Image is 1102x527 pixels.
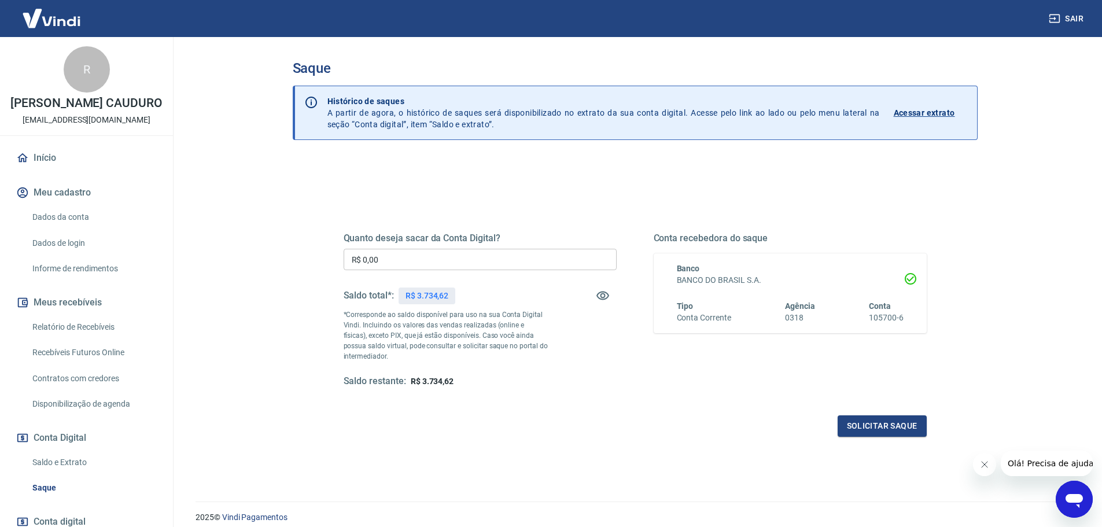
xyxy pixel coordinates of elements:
h5: Saldo restante: [344,375,406,388]
h6: Conta Corrente [677,312,731,324]
a: Informe de rendimentos [28,257,159,281]
iframe: Botão para abrir a janela de mensagens [1056,481,1093,518]
a: Dados da conta [28,205,159,229]
span: Conta [869,301,891,311]
button: Conta Digital [14,425,159,451]
button: Meus recebíveis [14,290,159,315]
p: *Corresponde ao saldo disponível para uso na sua Conta Digital Vindi. Incluindo os valores das ve... [344,309,548,362]
a: Acessar extrato [894,95,968,130]
a: Vindi Pagamentos [222,513,288,522]
h6: BANCO DO BRASIL S.A. [677,274,904,286]
button: Meu cadastro [14,180,159,205]
span: R$ 3.734,62 [411,377,454,386]
a: Relatório de Recebíveis [28,315,159,339]
span: Agência [785,301,815,311]
h5: Conta recebedora do saque [654,233,927,244]
a: Início [14,145,159,171]
img: Vindi [14,1,89,36]
span: Olá! Precisa de ajuda? [7,8,97,17]
a: Saque [28,476,159,500]
p: [EMAIL_ADDRESS][DOMAIN_NAME] [23,114,150,126]
span: Tipo [677,301,694,311]
h5: Saldo total*: [344,290,394,301]
button: Solicitar saque [838,415,927,437]
h3: Saque [293,60,978,76]
h5: Quanto deseja sacar da Conta Digital? [344,233,617,244]
p: [PERSON_NAME] CAUDURO [10,97,163,109]
span: Banco [677,264,700,273]
p: R$ 3.734,62 [406,290,448,302]
a: Dados de login [28,231,159,255]
a: Disponibilização de agenda [28,392,159,416]
p: 2025 © [196,511,1074,524]
a: Saldo e Extrato [28,451,159,474]
a: Recebíveis Futuros Online [28,341,159,364]
iframe: Mensagem da empresa [1001,451,1093,476]
p: Histórico de saques [327,95,880,107]
h6: 105700-6 [869,312,904,324]
h6: 0318 [785,312,815,324]
button: Sair [1046,8,1088,30]
div: R [64,46,110,93]
p: A partir de agora, o histórico de saques será disponibilizado no extrato da sua conta digital. Ac... [327,95,880,130]
a: Contratos com credores [28,367,159,390]
p: Acessar extrato [894,107,955,119]
iframe: Fechar mensagem [973,453,996,476]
